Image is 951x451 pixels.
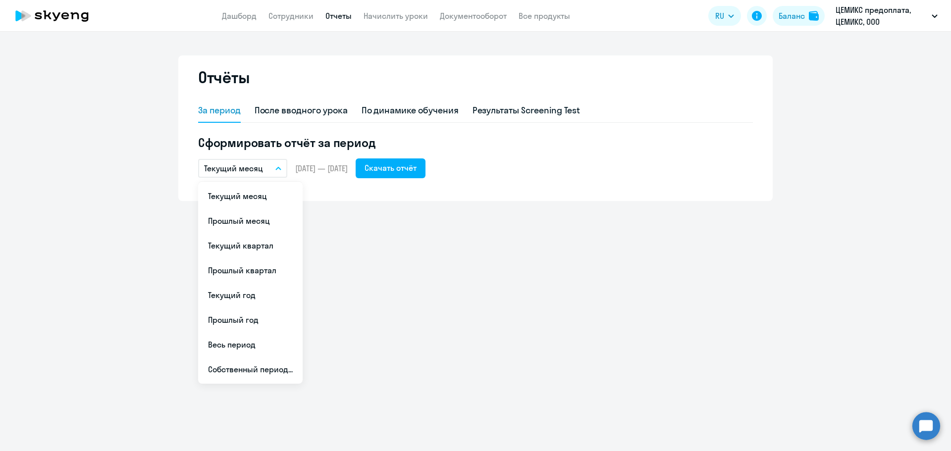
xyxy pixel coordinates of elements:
[325,11,352,21] a: Отчеты
[295,163,348,174] span: [DATE] — [DATE]
[364,11,428,21] a: Начислить уроки
[708,6,741,26] button: RU
[715,10,724,22] span: RU
[836,4,928,28] p: ЦЕМИКС предоплата, ЦЕМИКС, ООО
[519,11,570,21] a: Все продукты
[198,182,303,384] ul: RU
[809,11,819,21] img: balance
[362,104,459,117] div: По динамике обучения
[473,104,581,117] div: Результаты Screening Test
[831,4,943,28] button: ЦЕМИКС предоплата, ЦЕМИКС, ООО
[198,159,287,178] button: Текущий месяц
[440,11,507,21] a: Документооборот
[198,67,250,87] h2: Отчёты
[198,135,753,150] h5: Сформировать отчёт за период
[773,6,825,26] button: Балансbalance
[356,158,425,178] button: Скачать отчёт
[365,162,417,174] div: Скачать отчёт
[779,10,805,22] div: Баланс
[198,104,241,117] div: За период
[268,11,314,21] a: Сотрудники
[204,162,263,174] p: Текущий месяц
[222,11,257,21] a: Дашборд
[255,104,348,117] div: После вводного урока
